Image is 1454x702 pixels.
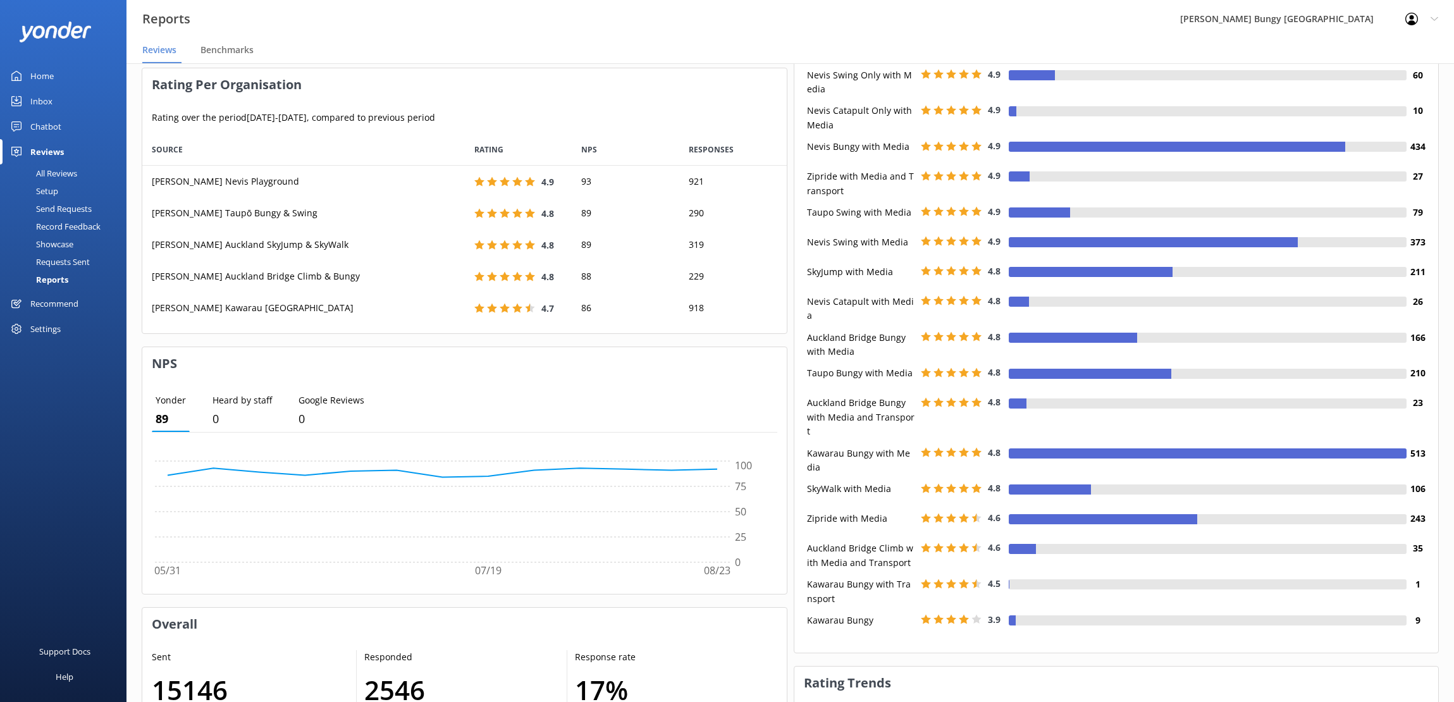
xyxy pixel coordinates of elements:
h4: 27 [1407,169,1429,183]
span: 4.7 [541,302,554,314]
h4: 23 [1407,396,1429,410]
p: Response rate [575,650,765,664]
div: AJ Hackett Taupō Bungy & Swing [142,197,465,229]
a: Send Requests [8,200,126,218]
span: 4.8 [988,396,1001,408]
div: Record Feedback [8,218,101,235]
tspan: 50 [735,505,746,519]
span: 4.5 [988,577,1001,589]
a: Showcase [8,235,126,253]
span: 4.8 [988,446,1001,459]
a: Setup [8,182,126,200]
p: Sent [152,650,343,664]
span: 4.6 [988,512,1001,524]
h3: Rating Trends [794,667,1439,699]
div: Zipride with Media and Transport [804,169,918,198]
div: Setup [8,182,58,200]
div: 89 [572,229,679,261]
p: Responded [364,650,553,664]
div: AJ Hackett Auckland Bridge Climb & Bungy [142,261,465,292]
span: 4.9 [988,169,1001,182]
div: Nevis Swing Only with Media [804,68,918,97]
div: AJ Hackett Nevis Playground [142,166,465,197]
div: Zipride with Media [804,512,918,526]
tspan: 08/23 [704,564,730,578]
span: 4.9 [541,176,554,188]
span: 4.8 [988,295,1001,307]
p: Rating over the period [DATE] - [DATE] , compared to previous period [152,111,777,125]
span: 4.8 [988,482,1001,494]
tspan: 100 [735,459,752,473]
div: 921 [679,166,787,197]
span: 4.6 [988,541,1001,553]
h4: 373 [1407,235,1429,249]
div: Taupo Swing with Media [804,206,918,219]
div: Settings [30,316,61,342]
p: 0 [299,410,364,428]
h4: 513 [1407,446,1429,460]
div: Nevis Catapult with Media [804,295,918,323]
div: 918 [679,292,787,324]
span: 4.9 [988,140,1001,152]
div: Kawarau Bungy with Transport [804,577,918,606]
div: 93 [572,166,679,197]
p: 89 [156,410,186,428]
tspan: 07/19 [475,564,502,578]
h3: Overall [142,608,787,641]
div: Requests Sent [8,253,90,271]
div: SkyWalk with Media [804,482,918,496]
h4: 1 [1407,577,1429,591]
span: Benchmarks [200,44,254,56]
p: Heard by staff [213,393,272,407]
tspan: 25 [735,530,746,544]
span: RATING [474,144,503,156]
a: All Reviews [8,164,126,182]
span: 4.8 [988,366,1001,378]
div: Nevis Catapult Only with Media [804,104,918,132]
div: Auckland Bridge Bungy with Media [804,331,918,359]
div: Taupo Bungy with Media [804,366,918,380]
tspan: 05/31 [154,564,181,578]
span: 3.9 [988,613,1001,625]
h4: 106 [1407,482,1429,496]
div: Support Docs [39,639,90,664]
div: Showcase [8,235,73,253]
div: All Reviews [8,164,77,182]
div: Nevis Swing with Media [804,235,918,249]
h4: 60 [1407,68,1429,82]
a: Requests Sent [8,253,126,271]
div: Auckland Bridge Bungy with Media and Transport [804,396,918,438]
h4: 166 [1407,331,1429,345]
h4: 211 [1407,265,1429,279]
h4: 243 [1407,512,1429,526]
div: Auckland Bridge Climb with Media and Transport [804,541,918,570]
span: 4.9 [988,235,1001,247]
div: 319 [679,229,787,261]
span: 4.9 [988,104,1001,116]
h4: 10 [1407,104,1429,118]
div: Kawarau Bungy [804,613,918,627]
img: yonder-white-logo.png [19,22,92,42]
a: Reports [8,271,126,288]
h4: 26 [1407,295,1429,309]
div: SkyJump with Media [804,265,918,279]
h4: 35 [1407,541,1429,555]
div: Recommend [30,291,78,316]
div: 229 [679,261,787,292]
h3: Rating Per Organisation [142,68,787,101]
div: Reviews [30,139,64,164]
span: NPS [581,144,597,156]
tspan: 75 [735,479,746,493]
div: grid [142,166,787,324]
div: Chatbot [30,114,61,139]
div: Reports [8,271,68,288]
p: Google Reviews [299,393,364,407]
div: 89 [572,197,679,229]
div: AJ Hackett Auckland SkyJump & SkyWalk [142,229,465,261]
h4: 79 [1407,206,1429,219]
div: Kawarau Bungy with Media [804,446,918,475]
a: Record Feedback [8,218,126,235]
h4: 434 [1407,140,1429,154]
span: 4.8 [988,331,1001,343]
h3: Reports [142,9,190,29]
